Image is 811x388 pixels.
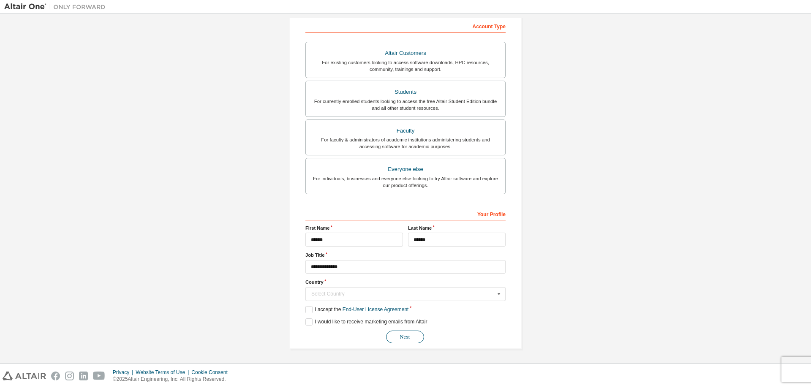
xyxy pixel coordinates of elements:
div: Students [311,86,500,98]
label: I would like to receive marketing emails from Altair [305,318,427,326]
div: For faculty & administrators of academic institutions administering students and accessing softwa... [311,136,500,150]
div: Faculty [311,125,500,137]
img: altair_logo.svg [3,372,46,380]
div: Select Country [311,291,495,296]
img: linkedin.svg [79,372,88,380]
div: Your Profile [305,207,506,220]
img: instagram.svg [65,372,74,380]
label: I accept the [305,306,408,313]
button: Next [386,331,424,343]
div: For existing customers looking to access software downloads, HPC resources, community, trainings ... [311,59,500,73]
div: Cookie Consent [191,369,232,376]
div: Account Type [305,19,506,33]
a: End-User License Agreement [343,307,409,312]
label: Job Title [305,252,506,258]
div: Altair Customers [311,47,500,59]
label: First Name [305,225,403,231]
img: Altair One [4,3,110,11]
div: Website Terms of Use [136,369,191,376]
div: For individuals, businesses and everyone else looking to try Altair software and explore our prod... [311,175,500,189]
label: Last Name [408,225,506,231]
p: © 2025 Altair Engineering, Inc. All Rights Reserved. [113,376,233,383]
img: facebook.svg [51,372,60,380]
label: Country [305,279,506,285]
img: youtube.svg [93,372,105,380]
div: For currently enrolled students looking to access the free Altair Student Edition bundle and all ... [311,98,500,111]
div: Everyone else [311,163,500,175]
div: Privacy [113,369,136,376]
